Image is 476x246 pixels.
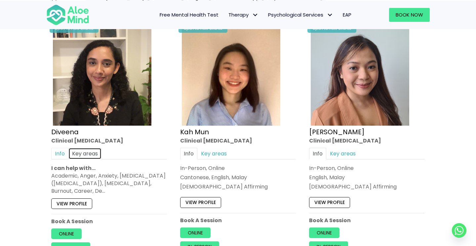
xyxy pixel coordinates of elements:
[268,11,333,18] span: Psychological Services
[309,174,425,181] p: English, Malay
[309,148,326,159] a: Info
[180,197,221,208] a: View profile
[51,172,167,195] div: Academic, Anger, Anxiety, [MEDICAL_DATA] ([MEDICAL_DATA]), [MEDICAL_DATA], Burnout, Career, De…
[180,183,296,190] div: [DEMOGRAPHIC_DATA] Affirming
[51,164,167,172] p: I can help with…
[343,11,351,18] span: EAP
[309,164,425,172] div: In-Person, Online
[228,11,258,18] span: Therapy
[309,183,425,190] div: [DEMOGRAPHIC_DATA] Affirming
[452,223,466,238] a: Whatsapp
[51,127,79,137] a: Diveena
[160,11,218,18] span: Free Mental Health Test
[263,8,338,22] a: Psychological ServicesPsychological Services: submenu
[197,148,230,159] a: Key areas
[68,148,101,159] a: Key areas
[98,8,356,22] nav: Menu
[325,10,335,20] span: Psychological Services: submenu
[309,217,425,224] p: Book A Session
[51,198,92,209] a: View profile
[309,137,425,144] div: Clinical [MEDICAL_DATA]
[51,218,167,225] p: Book A Session
[180,164,296,172] div: In-Person, Online
[180,217,296,224] p: Book A Session
[182,27,280,126] img: Kah Mun-profile-crop-300×300
[250,10,260,20] span: Therapy: submenu
[51,228,82,239] a: Online
[46,4,89,26] img: Aloe mind Logo
[309,227,339,238] a: Online
[53,27,151,126] img: IMG_1660 – Diveena Nair
[155,8,223,22] a: Free Mental Health Test
[389,8,430,22] a: Book Now
[311,27,409,126] img: Hanna Clinical Psychologist
[51,148,68,159] a: Info
[180,174,296,181] p: Cantonese, English, Malay
[223,8,263,22] a: TherapyTherapy: submenu
[51,137,167,144] div: Clinical [MEDICAL_DATA]
[338,8,356,22] a: EAP
[326,148,359,159] a: Key areas
[180,127,209,137] a: Kah Mun
[309,197,350,208] a: View profile
[180,227,211,238] a: Online
[396,11,423,18] span: Book Now
[309,127,365,137] a: [PERSON_NAME]
[180,148,197,159] a: Info
[180,137,296,144] div: Clinical [MEDICAL_DATA]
